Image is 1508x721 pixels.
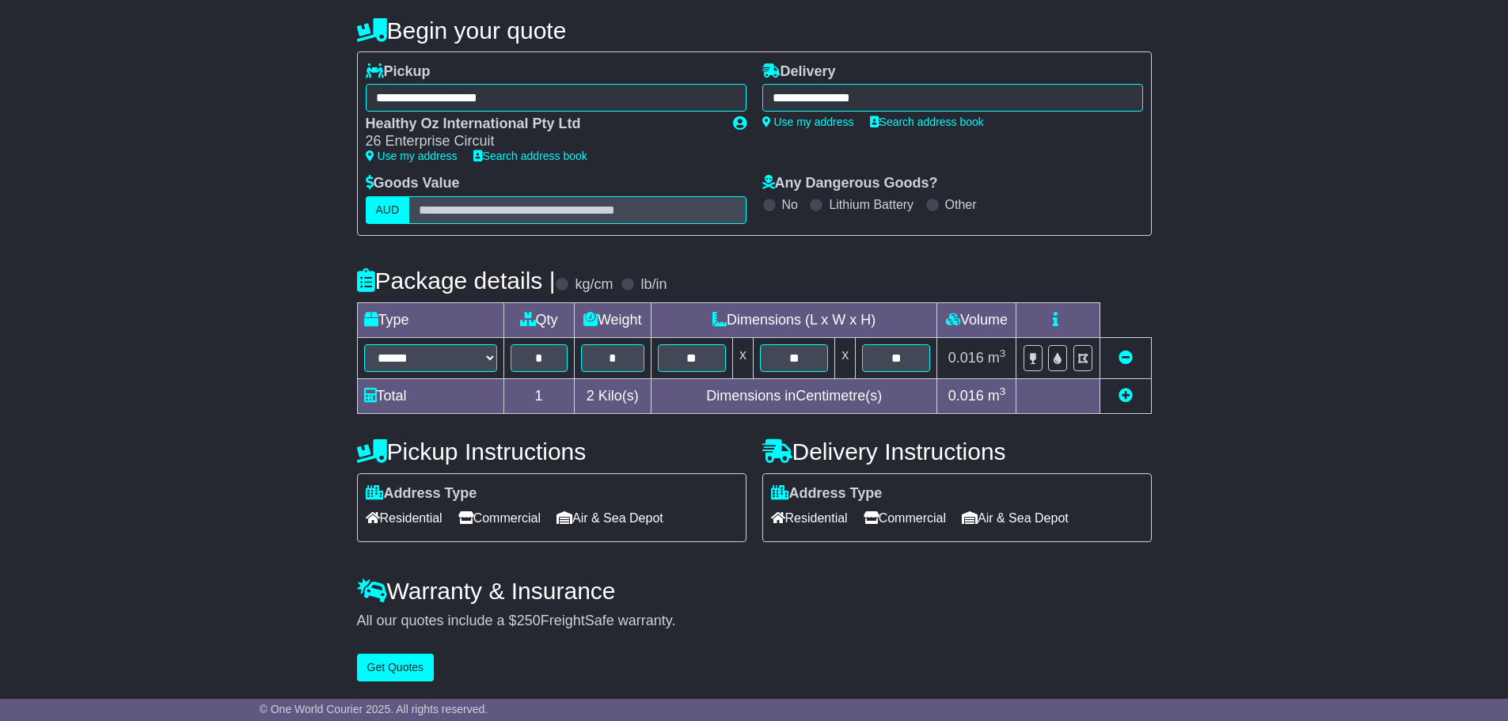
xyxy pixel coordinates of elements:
span: Air & Sea Depot [556,506,663,530]
span: 0.016 [948,350,984,366]
label: Any Dangerous Goods? [762,175,938,192]
span: Air & Sea Depot [962,506,1069,530]
h4: Pickup Instructions [357,438,746,465]
label: Other [945,197,977,212]
label: Address Type [366,485,477,503]
h4: Package details | [357,268,556,294]
span: m [988,350,1006,366]
label: Delivery [762,63,836,81]
label: Lithium Battery [829,197,914,212]
h4: Delivery Instructions [762,438,1152,465]
a: Add new item [1119,388,1133,404]
label: AUD [366,196,410,224]
span: Residential [366,506,443,530]
label: kg/cm [575,276,613,294]
sup: 3 [1000,385,1006,397]
td: Dimensions (L x W x H) [651,302,937,337]
h4: Warranty & Insurance [357,578,1152,604]
span: 0.016 [948,388,984,404]
span: Commercial [458,506,541,530]
sup: 3 [1000,347,1006,359]
div: All our quotes include a $ FreightSafe warranty. [357,613,1152,630]
a: Use my address [762,116,854,128]
label: Goods Value [366,175,460,192]
div: 26 Enterprise Circuit [366,133,717,150]
label: Pickup [366,63,431,81]
a: Search address book [870,116,984,128]
label: No [782,197,798,212]
span: m [988,388,1006,404]
td: Weight [574,302,651,337]
div: Healthy Oz International Pty Ltd [366,116,717,133]
span: 2 [587,388,594,404]
td: Kilo(s) [574,378,651,413]
button: Get Quotes [357,654,435,681]
h4: Begin your quote [357,17,1152,44]
span: 250 [517,613,541,628]
label: lb/in [640,276,667,294]
td: Volume [937,302,1016,337]
td: Dimensions in Centimetre(s) [651,378,937,413]
span: © One World Courier 2025. All rights reserved. [260,703,488,715]
td: x [733,337,754,378]
a: Use my address [366,150,458,162]
td: x [835,337,856,378]
td: Type [357,302,503,337]
label: Address Type [771,485,883,503]
a: Search address book [473,150,587,162]
td: Total [357,378,503,413]
td: 1 [503,378,574,413]
td: Qty [503,302,574,337]
a: Remove this item [1119,350,1133,366]
span: Commercial [864,506,946,530]
span: Residential [771,506,848,530]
